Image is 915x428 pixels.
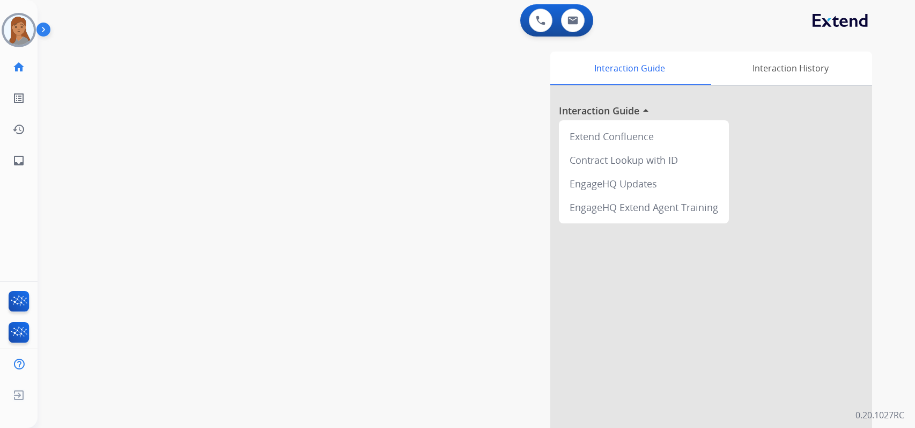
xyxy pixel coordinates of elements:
[855,409,904,422] p: 0.20.1027RC
[4,15,34,45] img: avatar
[12,61,25,74] mat-icon: home
[563,148,725,172] div: Contract Lookup with ID
[709,52,872,85] div: Interaction History
[563,125,725,148] div: Extend Confluence
[12,154,25,167] mat-icon: inbox
[12,92,25,105] mat-icon: list_alt
[550,52,709,85] div: Interaction Guide
[563,172,725,195] div: EngageHQ Updates
[12,123,25,136] mat-icon: history
[563,195,725,219] div: EngageHQ Extend Agent Training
